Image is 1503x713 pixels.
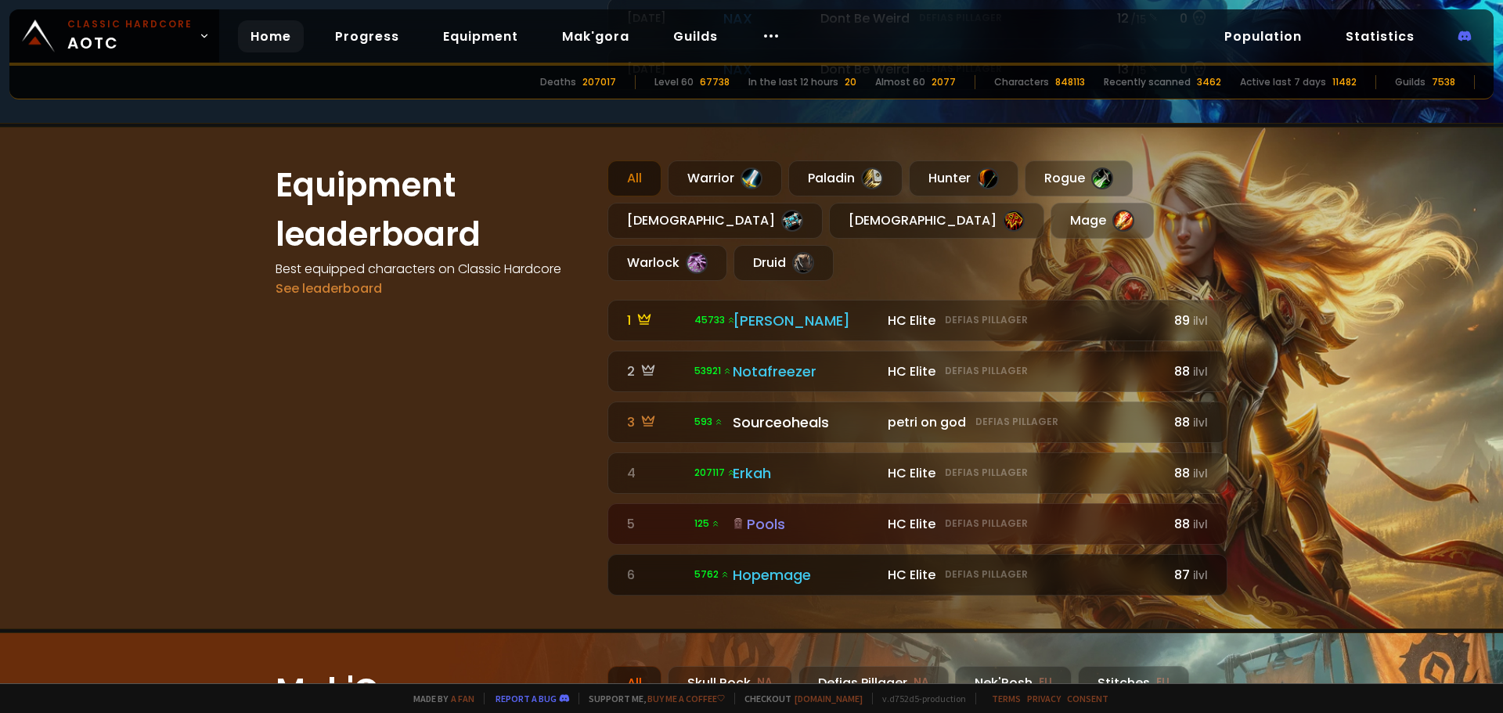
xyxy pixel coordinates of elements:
[914,675,929,690] small: NA
[945,517,1028,531] small: Defias Pillager
[975,415,1058,429] small: Defias Pillager
[9,9,219,63] a: Classic HardcoreAOTC
[748,75,838,89] div: In the last 12 hours
[451,693,474,704] a: a fan
[496,693,557,704] a: Report a bug
[67,17,193,31] small: Classic Hardcore
[1193,365,1208,380] small: ilvl
[607,402,1227,443] a: 3 593 Sourceoheals petri on godDefias Pillager88ilvl
[607,160,661,196] div: All
[1051,203,1154,239] div: Mage
[945,364,1028,378] small: Defias Pillager
[627,412,685,432] div: 3
[694,567,730,582] span: 5762
[668,160,782,196] div: Warrior
[238,20,304,52] a: Home
[1193,568,1208,583] small: ilvl
[829,203,1044,239] div: [DEMOGRAPHIC_DATA]
[607,666,661,700] div: All
[694,517,720,531] span: 125
[1212,20,1314,52] a: Population
[945,567,1028,582] small: Defias Pillager
[733,245,834,281] div: Druid
[992,693,1021,704] a: Terms
[1395,75,1426,89] div: Guilds
[1027,693,1061,704] a: Privacy
[945,466,1028,480] small: Defias Pillager
[607,300,1227,341] a: 1 45733 [PERSON_NAME] HC EliteDefias Pillager89ilvl
[888,311,1158,330] div: HC Elite
[945,313,1028,327] small: Defias Pillager
[1156,675,1170,690] small: EU
[404,693,474,704] span: Made by
[607,452,1227,494] a: 4 207117 Erkah HC EliteDefias Pillager88ilvl
[578,693,725,704] span: Support me,
[276,160,589,259] h1: Equipment leaderboard
[550,20,642,52] a: Mak'gora
[888,412,1158,432] div: petri on god
[1167,565,1208,585] div: 87
[932,75,956,89] div: 2077
[994,75,1049,89] div: Characters
[694,415,723,429] span: 593
[733,412,878,433] div: Sourceoheals
[955,666,1072,700] div: Nek'Rosh
[607,203,823,239] div: [DEMOGRAPHIC_DATA]
[733,564,878,585] div: Hopemage
[1432,75,1455,89] div: 7538
[607,503,1227,545] a: 5 125 Pools HC EliteDefias Pillager88ilvl
[1167,362,1208,381] div: 88
[276,279,382,297] a: See leaderboard
[607,245,727,281] div: Warlock
[1193,314,1208,329] small: ilvl
[1067,693,1108,704] a: Consent
[1078,666,1189,700] div: Stitches
[888,463,1158,483] div: HC Elite
[700,75,730,89] div: 67738
[1332,75,1357,89] div: 11482
[661,20,730,52] a: Guilds
[627,514,685,534] div: 5
[647,693,725,704] a: Buy me a coffee
[1197,75,1221,89] div: 3462
[694,466,736,480] span: 207117
[540,75,576,89] div: Deaths
[733,463,878,484] div: Erkah
[888,565,1158,585] div: HC Elite
[627,565,685,585] div: 6
[733,361,878,382] div: Notafreezer
[888,514,1158,534] div: HC Elite
[1025,160,1133,196] div: Rogue
[795,693,863,704] a: [DOMAIN_NAME]
[875,75,925,89] div: Almost 60
[888,362,1158,381] div: HC Elite
[733,513,878,535] div: Pools
[798,666,949,700] div: Defias Pillager
[1055,75,1085,89] div: 848113
[757,675,773,690] small: NA
[1167,412,1208,432] div: 88
[627,362,685,381] div: 2
[627,311,685,330] div: 1
[607,351,1227,392] a: 2 53921 Notafreezer HC EliteDefias Pillager88ilvl
[909,160,1018,196] div: Hunter
[733,310,878,331] div: [PERSON_NAME]
[1193,416,1208,430] small: ilvl
[607,554,1227,596] a: 6 5762 Hopemage HC EliteDefias Pillager87ilvl
[668,666,792,700] div: Skull Rock
[845,75,856,89] div: 20
[872,693,966,704] span: v. d752d5 - production
[1167,311,1208,330] div: 89
[431,20,531,52] a: Equipment
[1193,517,1208,532] small: ilvl
[1167,514,1208,534] div: 88
[1333,20,1427,52] a: Statistics
[694,313,736,327] span: 45733
[734,693,863,704] span: Checkout
[323,20,412,52] a: Progress
[1240,75,1326,89] div: Active last 7 days
[1193,466,1208,481] small: ilvl
[67,17,193,55] span: AOTC
[1167,463,1208,483] div: 88
[582,75,616,89] div: 207017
